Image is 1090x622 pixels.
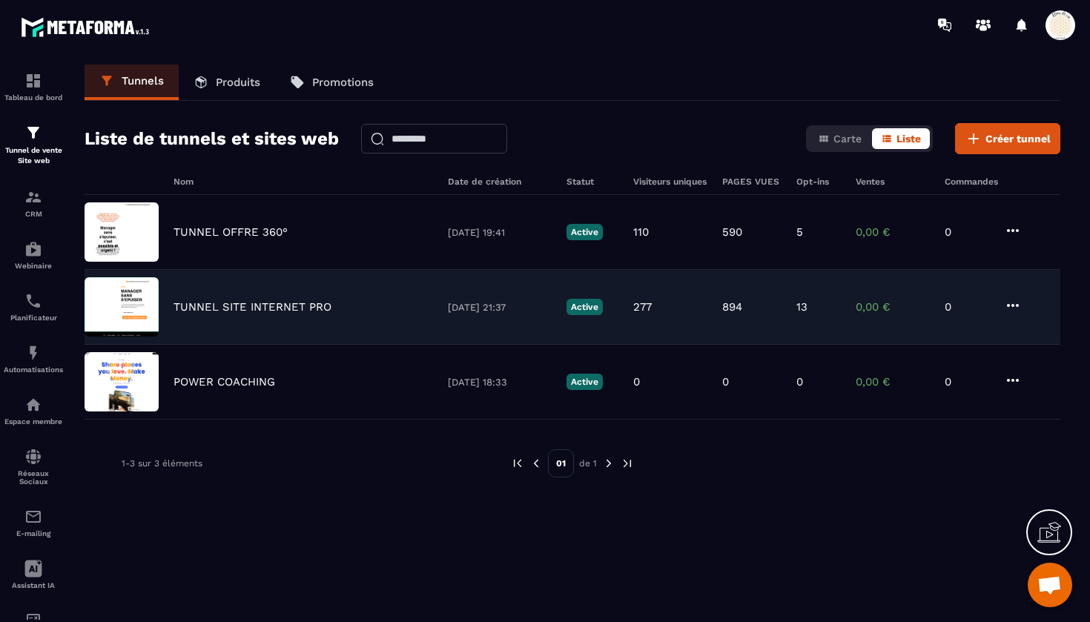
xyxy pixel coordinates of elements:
[4,333,63,385] a: automationsautomationsAutomatisations
[722,300,742,314] p: 894
[529,457,543,470] img: prev
[856,375,930,388] p: 0,00 €
[21,13,154,41] img: logo
[4,549,63,601] a: Assistant IA
[796,375,803,388] p: 0
[856,300,930,314] p: 0,00 €
[945,176,998,187] h6: Commandes
[85,64,179,100] a: Tunnels
[633,375,640,388] p: 0
[4,529,63,537] p: E-mailing
[4,61,63,113] a: formationformationTableau de bord
[4,113,63,177] a: formationformationTunnel de vente Site web
[24,124,42,142] img: formation
[1028,563,1072,607] div: Ouvrir le chat
[567,299,603,315] p: Active
[856,176,930,187] h6: Ventes
[24,396,42,414] img: automations
[722,225,742,239] p: 590
[796,176,841,187] h6: Opt-ins
[24,508,42,526] img: email
[602,457,615,470] img: next
[633,225,649,239] p: 110
[24,292,42,310] img: scheduler
[955,123,1060,154] button: Créer tunnel
[174,300,331,314] p: TUNNEL SITE INTERNET PRO
[4,365,63,374] p: Automatisations
[4,281,63,333] a: schedulerschedulerPlanificateur
[796,300,807,314] p: 13
[4,93,63,102] p: Tableau de bord
[4,497,63,549] a: emailemailE-mailing
[174,176,433,187] h6: Nom
[722,176,782,187] h6: PAGES VUES
[809,128,871,149] button: Carte
[796,225,803,239] p: 5
[722,375,729,388] p: 0
[621,457,634,470] img: next
[4,177,63,229] a: formationformationCRM
[122,74,164,87] p: Tunnels
[872,128,930,149] button: Liste
[85,202,159,262] img: image
[567,374,603,390] p: Active
[4,437,63,497] a: social-networksocial-networkRéseaux Sociaux
[633,300,652,314] p: 277
[4,314,63,322] p: Planificateur
[174,225,288,239] p: TUNNEL OFFRE 360°
[448,377,552,388] p: [DATE] 18:33
[567,224,603,240] p: Active
[4,229,63,281] a: automationsautomationsWebinaire
[945,375,989,388] p: 0
[4,385,63,437] a: automationsautomationsEspace membre
[216,76,260,89] p: Produits
[448,302,552,313] p: [DATE] 21:37
[945,300,989,314] p: 0
[24,240,42,258] img: automations
[4,581,63,589] p: Assistant IA
[4,145,63,166] p: Tunnel de vente Site web
[24,344,42,362] img: automations
[24,448,42,466] img: social-network
[4,417,63,426] p: Espace membre
[945,225,989,239] p: 0
[896,133,921,145] span: Liste
[579,457,597,469] p: de 1
[275,64,389,100] a: Promotions
[179,64,275,100] a: Produits
[24,72,42,90] img: formation
[4,469,63,486] p: Réseaux Sociaux
[633,176,707,187] h6: Visiteurs uniques
[548,449,574,477] p: 01
[567,176,618,187] h6: Statut
[448,227,552,238] p: [DATE] 19:41
[85,352,159,411] img: image
[511,457,524,470] img: prev
[85,124,339,153] h2: Liste de tunnels et sites web
[4,262,63,270] p: Webinaire
[856,225,930,239] p: 0,00 €
[85,277,159,337] img: image
[174,375,275,388] p: POWER COACHING
[833,133,862,145] span: Carte
[24,188,42,206] img: formation
[448,176,552,187] h6: Date de création
[4,210,63,218] p: CRM
[122,458,202,469] p: 1-3 sur 3 éléments
[985,131,1051,146] span: Créer tunnel
[312,76,374,89] p: Promotions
